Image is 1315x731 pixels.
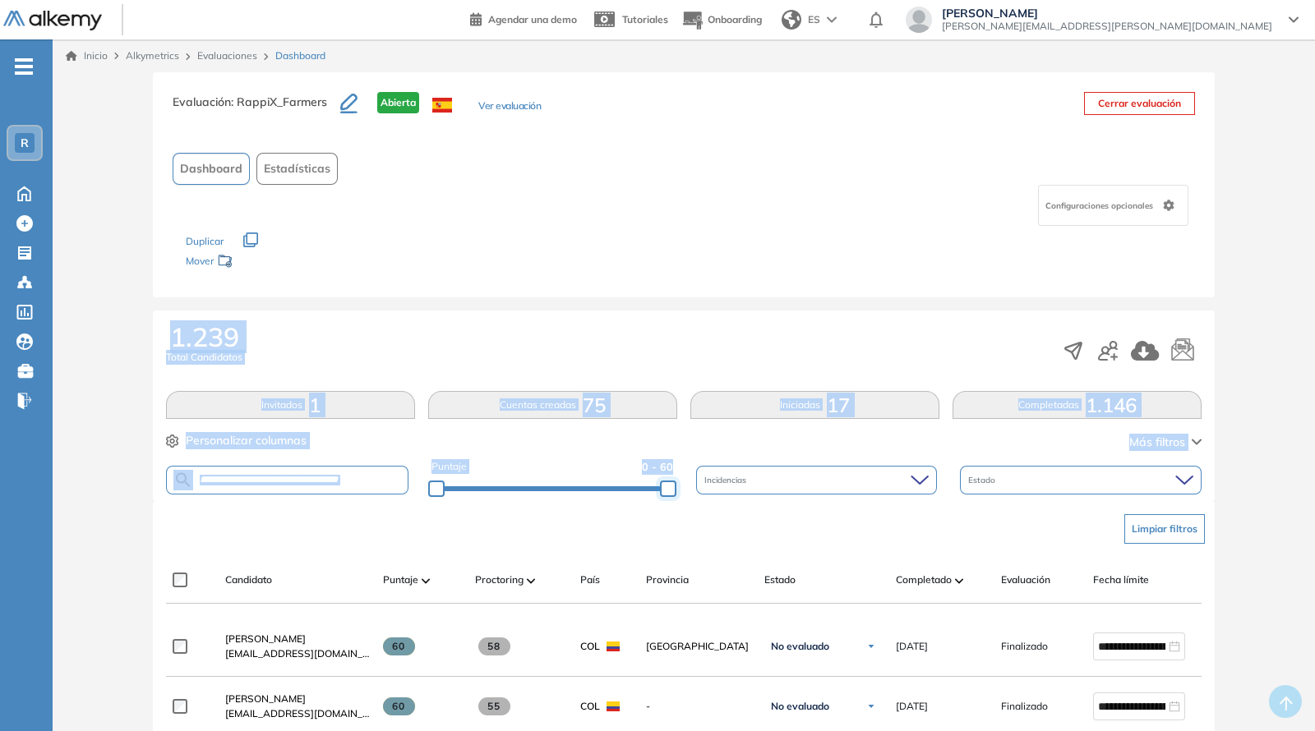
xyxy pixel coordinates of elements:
[166,350,242,365] span: Total Candidatos
[470,8,577,28] a: Agendar una demo
[15,65,33,68] i: -
[1129,434,1185,451] span: Más filtros
[478,697,510,715] span: 55
[475,572,524,587] span: Proctoring
[1038,185,1188,226] div: Configuraciones opcionales
[180,160,242,177] span: Dashboard
[953,391,1202,419] button: Completadas1.146
[173,92,340,126] h3: Evaluación
[173,470,193,490] img: SEARCH_ALT
[225,646,370,661] span: [EMAIL_ADDRESS][DOMAIN_NAME]
[21,136,29,149] span: R
[225,572,272,587] span: Candidato
[166,391,415,419] button: Invitados1
[827,16,837,23] img: arrow
[1124,514,1205,544] button: Limpiar filtros
[896,699,928,714] span: [DATE]
[646,572,689,587] span: Provincia
[488,13,577,25] span: Agendar una demo
[1084,92,1195,115] button: Cerrar evaluación
[764,572,796,587] span: Estado
[708,13,762,25] span: Onboarding
[782,10,801,30] img: world
[186,432,307,449] span: Personalizar columnas
[432,98,452,113] img: ESP
[225,632,306,645] span: [PERSON_NAME]
[66,48,108,63] a: Inicio
[256,153,338,185] button: Estadísticas
[642,459,673,475] span: 0 - 60
[955,578,963,583] img: [missing "en.ARROW_ALT" translation]
[681,2,762,38] button: Onboarding
[1001,639,1048,654] span: Finalizado
[607,641,620,651] img: COL
[607,701,620,711] img: COL
[225,706,370,721] span: [EMAIL_ADDRESS][DOMAIN_NAME]
[942,20,1272,33] span: [PERSON_NAME][EMAIL_ADDRESS][PERSON_NAME][DOMAIN_NAME]
[197,49,257,62] a: Evaluaciones
[186,247,350,278] div: Mover
[1093,572,1149,587] span: Fecha límite
[866,641,876,651] img: Ícono de flecha
[1129,434,1202,451] button: Más filtros
[690,391,939,419] button: Iniciadas17
[225,692,370,706] a: [PERSON_NAME]
[646,699,751,714] span: -
[1001,572,1050,587] span: Evaluación
[1045,200,1156,212] span: Configuraciones opcionales
[383,572,418,587] span: Puntaje
[431,459,467,475] span: Puntaje
[580,572,600,587] span: País
[960,466,1202,494] div: Estado
[275,48,325,63] span: Dashboard
[422,578,430,583] img: [missing "en.ARROW_ALT" translation]
[696,466,938,494] div: Incidencias
[126,49,179,62] span: Alkymetrics
[771,640,829,653] span: No evaluado
[808,12,820,27] span: ES
[478,99,541,116] button: Ver evaluación
[173,153,250,185] button: Dashboard
[580,639,600,654] span: COL
[428,391,677,419] button: Cuentas creadas75
[622,13,668,25] span: Tutoriales
[580,699,600,714] span: COL
[383,697,415,715] span: 60
[942,7,1272,20] span: [PERSON_NAME]
[704,474,750,486] span: Incidencias
[968,474,999,486] span: Estado
[3,11,102,31] img: Logo
[225,692,306,705] span: [PERSON_NAME]
[896,639,928,654] span: [DATE]
[896,572,952,587] span: Completado
[1001,699,1048,714] span: Finalizado
[264,160,330,177] span: Estadísticas
[186,235,224,247] span: Duplicar
[166,432,307,449] button: Personalizar columnas
[771,700,829,713] span: No evaluado
[170,324,239,350] span: 1.239
[866,701,876,711] img: Ícono de flecha
[225,632,370,646] a: [PERSON_NAME]
[377,92,419,113] span: Abierta
[527,578,535,583] img: [missing "en.ARROW_ALT" translation]
[646,639,751,654] span: [GEOGRAPHIC_DATA]
[231,94,327,109] span: : RappiX_Farmers
[383,637,415,655] span: 60
[478,637,510,655] span: 58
